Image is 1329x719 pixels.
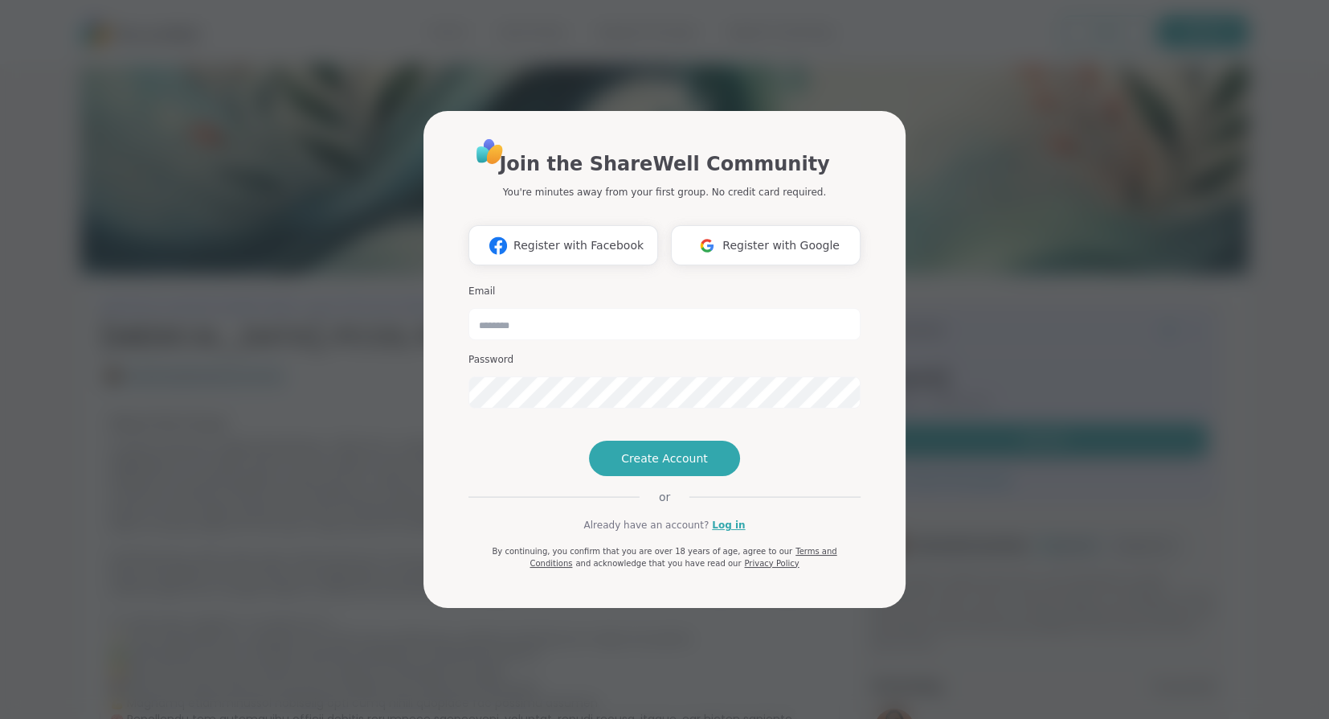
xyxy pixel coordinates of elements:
span: Already have an account? [583,518,709,532]
button: Register with Google [671,225,861,265]
h1: Join the ShareWell Community [499,150,829,179]
h3: Password [468,353,861,367]
span: By continuing, you confirm that you are over 18 years of age, agree to our [492,547,792,556]
a: Log in [712,518,745,532]
span: and acknowledge that you have read our [575,559,741,568]
span: Register with Google [722,237,840,254]
span: Create Account [621,450,708,466]
h3: Email [468,285,861,298]
span: Register with Facebook [513,237,644,254]
img: ShareWell Logomark [692,231,722,261]
p: You're minutes away from your first group. No credit card required. [503,185,826,199]
img: ShareWell Logo [472,134,508,170]
img: ShareWell Logomark [483,231,513,261]
a: Terms and Conditions [530,547,836,568]
span: or [640,489,689,505]
button: Create Account [589,441,740,476]
a: Privacy Policy [744,559,799,568]
button: Register with Facebook [468,225,658,265]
